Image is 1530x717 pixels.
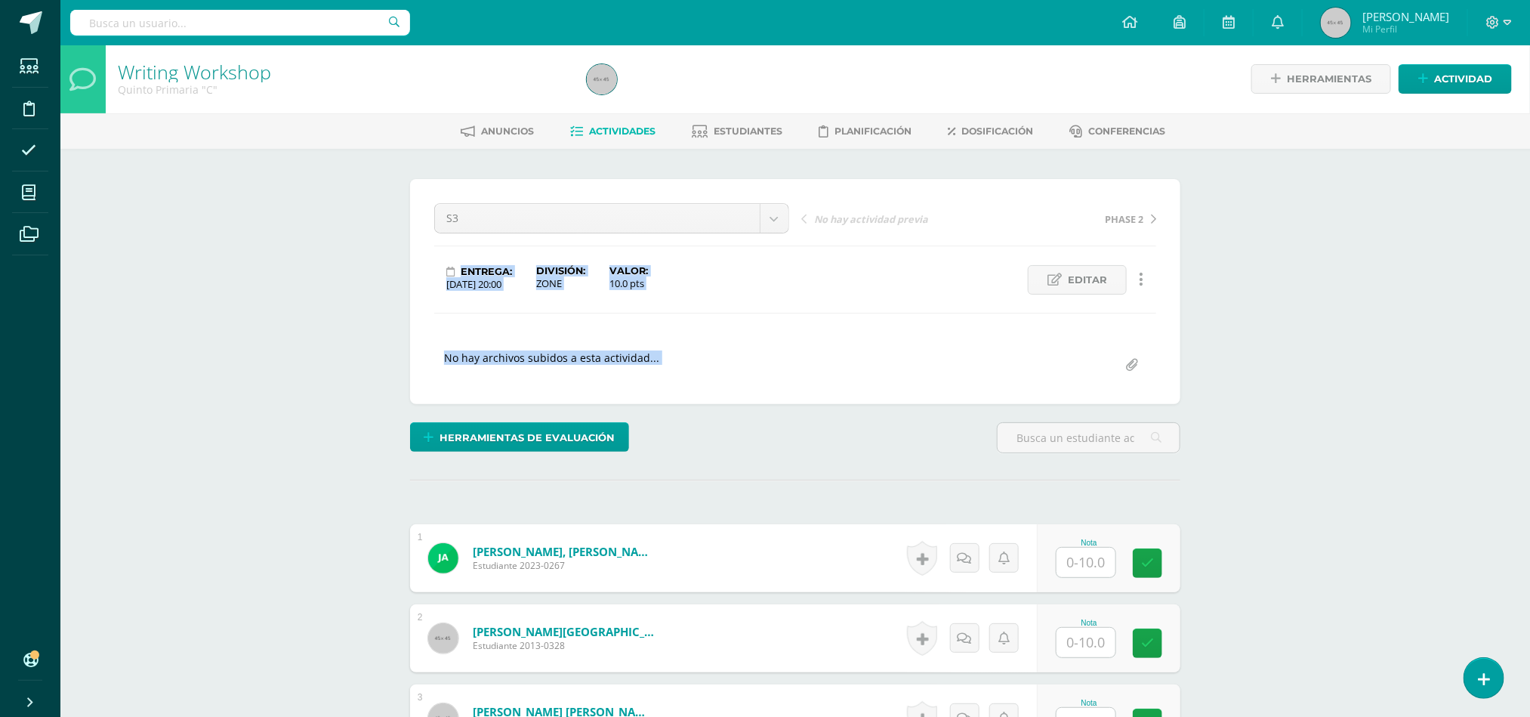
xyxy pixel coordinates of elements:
[819,119,912,144] a: Planificación
[446,277,512,291] div: [DATE] 20:00
[1068,266,1107,294] span: Editar
[1056,539,1122,547] div: Nota
[979,211,1156,226] a: PHASE 2
[410,422,629,452] a: Herramientas de evaluación
[590,125,656,137] span: Actividades
[1070,119,1166,144] a: Conferencias
[1434,65,1492,93] span: Actividad
[446,204,748,233] span: S3
[1089,125,1166,137] span: Conferencias
[587,64,617,94] img: 45x45
[814,212,928,226] span: No hay actividad previa
[461,119,535,144] a: Anuncios
[473,639,654,652] span: Estudiante 2013-0328
[962,125,1034,137] span: Dosificación
[1057,628,1115,657] input: 0-10.0
[428,543,458,573] img: cde81b1a0bf970c34fdf3b24456fef5f.png
[70,10,410,36] input: Busca un usuario...
[693,119,783,144] a: Estudiantes
[536,265,585,277] label: División:
[571,119,656,144] a: Actividades
[473,544,654,559] a: [PERSON_NAME], [PERSON_NAME]
[482,125,535,137] span: Anuncios
[473,624,654,639] a: [PERSON_NAME][GEOGRAPHIC_DATA] [PERSON_NAME]
[1321,8,1351,38] img: 45x45
[1105,212,1143,226] span: PHASE 2
[428,623,458,654] img: 45x45
[1056,619,1122,627] div: Nota
[949,119,1034,144] a: Dosificación
[714,125,783,137] span: Estudiantes
[440,424,615,452] span: Herramientas de evaluación
[609,265,648,277] label: Valor:
[536,277,585,290] div: ZONE
[998,423,1180,453] input: Busca un estudiante aquí...
[473,559,654,572] span: Estudiante 2023-0267
[444,351,659,380] div: No hay archivos subidos a esta actividad...
[1251,64,1391,94] a: Herramientas
[1399,64,1512,94] a: Actividad
[1362,9,1449,24] span: [PERSON_NAME]
[835,125,912,137] span: Planificación
[1056,699,1122,707] div: Nota
[1057,548,1115,577] input: 0-10.0
[1362,23,1449,36] span: Mi Perfil
[118,82,569,97] div: Quinto Primaria 'C'
[118,59,271,85] a: Writing Workshop
[1287,65,1371,93] span: Herramientas
[461,266,512,277] span: Entrega:
[118,61,569,82] h1: Writing Workshop
[435,204,788,233] a: S3
[609,277,648,290] div: 10.0 pts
